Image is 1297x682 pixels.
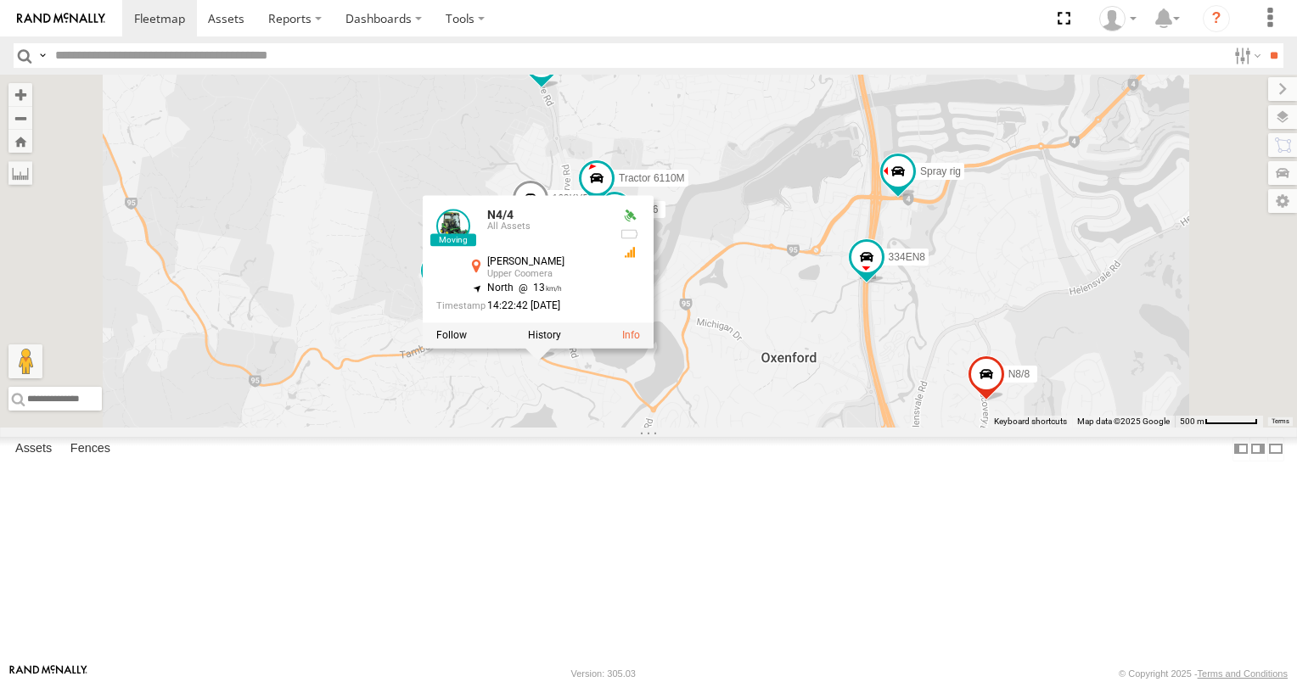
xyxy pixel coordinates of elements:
button: Zoom Home [8,130,32,153]
label: Measure [8,161,32,185]
label: View Asset History [528,329,561,341]
div: GSM Signal = 2 [620,246,640,260]
div: Version: 305.03 [571,668,636,679]
button: Map Scale: 500 m per 59 pixels [1175,416,1263,428]
a: Terms and Conditions [1198,668,1288,679]
button: Zoom in [8,83,32,106]
div: © Copyright 2025 - [1119,668,1288,679]
label: Map Settings [1268,189,1297,213]
a: Terms [1272,418,1289,425]
a: View Asset Details [436,210,470,243]
div: Valid GPS Fix [620,210,640,223]
span: Tractor 6110M [619,172,685,184]
div: Date/time of location update [436,301,606,312]
div: Upper Coomera [487,270,606,280]
label: Search Filter Options [1227,43,1264,68]
button: Zoom out [8,106,32,130]
label: Realtime tracking of Asset [436,329,467,341]
label: Assets [7,437,60,461]
a: View Asset Details [622,329,640,341]
span: 13 [514,282,562,294]
a: N4/4 [487,209,514,222]
label: Search Query [36,43,49,68]
span: 334EN8 [889,252,925,264]
span: Spray rig [920,165,961,177]
label: Dock Summary Table to the Left [1232,437,1249,461]
div: Alex Bates [1093,6,1143,31]
span: N8/8 [1008,368,1030,380]
label: Fences [62,437,119,461]
span: Map data ©2025 Google [1077,416,1170,426]
div: No battery health information received from this device. [620,227,640,241]
span: 500 m [1180,416,1204,426]
i: ? [1203,5,1230,32]
div: [PERSON_NAME] [487,257,606,268]
span: 163KYE [553,193,590,205]
button: Keyboard shortcuts [994,416,1067,428]
label: Dock Summary Table to the Right [1249,437,1266,461]
span: North [487,282,514,294]
label: Hide Summary Table [1267,437,1284,461]
img: rand-logo.svg [17,13,105,25]
div: All Assets [487,222,606,232]
a: Visit our Website [9,665,87,682]
button: Drag Pegman onto the map to open Street View [8,344,42,378]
